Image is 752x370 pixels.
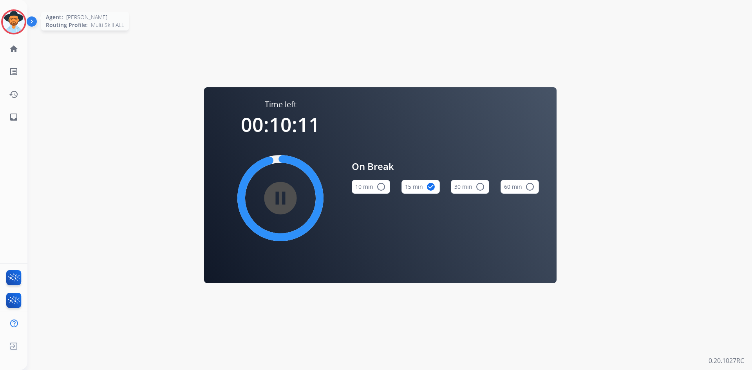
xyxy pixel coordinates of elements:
span: On Break [352,159,539,173]
img: avatar [3,11,25,33]
span: Agent: [46,13,63,21]
mat-icon: check_circle [426,182,436,191]
button: 30 min [451,180,489,194]
span: Multi Skill ALL [91,21,124,29]
span: [PERSON_NAME] [66,13,107,21]
button: 10 min [352,180,390,194]
mat-icon: radio_button_unchecked [475,182,485,191]
mat-icon: list_alt [9,67,18,76]
mat-icon: inbox [9,112,18,122]
button: 60 min [501,180,539,194]
p: 0.20.1027RC [709,356,744,365]
mat-icon: home [9,44,18,54]
mat-icon: history [9,90,18,99]
span: Routing Profile: [46,21,88,29]
mat-icon: pause_circle_filled [276,193,285,203]
mat-icon: radio_button_unchecked [376,182,386,191]
mat-icon: radio_button_unchecked [525,182,535,191]
span: Time left [265,99,296,110]
button: 15 min [401,180,440,194]
span: 00:10:11 [241,111,320,138]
